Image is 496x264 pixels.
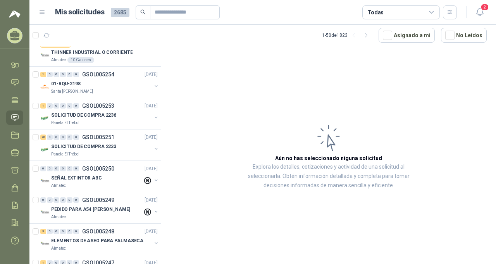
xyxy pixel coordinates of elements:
[53,103,59,109] div: 0
[73,72,79,77] div: 0
[40,101,159,126] a: 1 0 0 0 0 0 GSOL005253[DATE] Company LogoSOLICITUD DE COMPRA 2236Panela El Trébol
[9,9,21,19] img: Logo peakr
[53,166,59,171] div: 0
[82,197,114,203] p: GSOL005249
[40,166,46,171] div: 0
[40,103,46,109] div: 1
[40,239,50,248] img: Company Logo
[47,197,53,203] div: 0
[67,135,72,140] div: 0
[40,197,46,203] div: 0
[40,82,50,91] img: Company Logo
[82,103,114,109] p: GSOL005253
[51,151,79,157] p: Panela El Trébol
[73,229,79,234] div: 0
[51,206,130,213] p: PEDIDO PARA A54 [PERSON_NAME]
[40,195,159,220] a: 0 0 0 0 0 0 GSOL005249[DATE] Company LogoPEDIDO PARA A54 [PERSON_NAME]Almatec
[40,208,50,217] img: Company Logo
[53,197,59,203] div: 0
[239,162,418,190] p: Explora los detalles, cotizaciones y actividad de una solicitud al seleccionarla. Obtén informaci...
[82,72,114,77] p: GSOL005254
[53,72,59,77] div: 0
[60,72,66,77] div: 0
[73,135,79,140] div: 0
[40,227,159,252] a: 3 0 0 0 0 0 GSOL005248[DATE] Company LogoELEMENTOS DE ASEO PARA PALMASECAAlmatec
[40,72,46,77] div: 1
[67,72,72,77] div: 0
[60,197,66,203] div: 0
[67,103,72,109] div: 0
[29,35,161,67] a: Por cotizarSOL054513[DATE] Company LogoTHINNER INDUSTRIAL O CORRIENTEAlmatec10 Galones
[73,166,79,171] div: 0
[40,133,159,157] a: 20 0 0 0 0 0 GSOL005251[DATE] Company LogoSOLICITUD DE COMPRA 2233Panela El Trébol
[40,145,50,154] img: Company Logo
[40,70,159,95] a: 1 0 0 0 0 0 GSOL005254[DATE] Company Logo01-RQU-2198Santa [PERSON_NAME]
[145,228,158,235] p: [DATE]
[53,229,59,234] div: 0
[480,3,489,11] span: 2
[40,114,50,123] img: Company Logo
[55,7,105,18] h1: Mis solicitudes
[322,29,372,41] div: 1 - 50 de 1823
[51,245,66,252] p: Almatec
[67,197,72,203] div: 0
[51,214,66,220] p: Almatec
[145,134,158,141] p: [DATE]
[47,166,53,171] div: 0
[47,103,53,109] div: 0
[47,135,53,140] div: 0
[51,49,133,56] p: THINNER INDUSTRIAL O CORRIENTE
[51,237,143,245] p: ELEMENTOS DE ASEO PARA PALMASECA
[51,174,102,182] p: SEÑAL EXTINTOR ABC
[51,112,116,119] p: SOLICITUD DE COMPRA 2236
[40,135,46,140] div: 20
[51,88,93,95] p: Santa [PERSON_NAME]
[441,28,487,43] button: No Leídos
[82,229,114,234] p: GSOL005248
[473,5,487,19] button: 2
[40,164,159,189] a: 0 0 0 0 0 0 GSOL005250[DATE] Company LogoSEÑAL EXTINTOR ABCAlmatec
[145,197,158,204] p: [DATE]
[40,176,50,186] img: Company Logo
[60,166,66,171] div: 0
[145,165,158,173] p: [DATE]
[73,197,79,203] div: 0
[275,154,382,162] h3: Aún no has seleccionado niguna solicitud
[51,80,81,88] p: 01-RQU-2198
[47,229,53,234] div: 0
[111,8,129,17] span: 2685
[67,57,94,63] div: 10 Galones
[67,229,72,234] div: 0
[60,229,66,234] div: 0
[53,135,59,140] div: 0
[60,103,66,109] div: 0
[367,8,384,17] div: Todas
[73,103,79,109] div: 0
[82,166,114,171] p: GSOL005250
[51,143,116,150] p: SOLICITUD DE COMPRA 2233
[379,28,435,43] button: Asignado a mi
[140,9,146,15] span: search
[82,135,114,140] p: GSOL005251
[51,183,66,189] p: Almatec
[51,57,66,63] p: Almatec
[67,166,72,171] div: 0
[40,229,46,234] div: 3
[145,71,158,78] p: [DATE]
[47,72,53,77] div: 0
[40,51,50,60] img: Company Logo
[60,135,66,140] div: 0
[51,120,79,126] p: Panela El Trébol
[145,102,158,110] p: [DATE]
